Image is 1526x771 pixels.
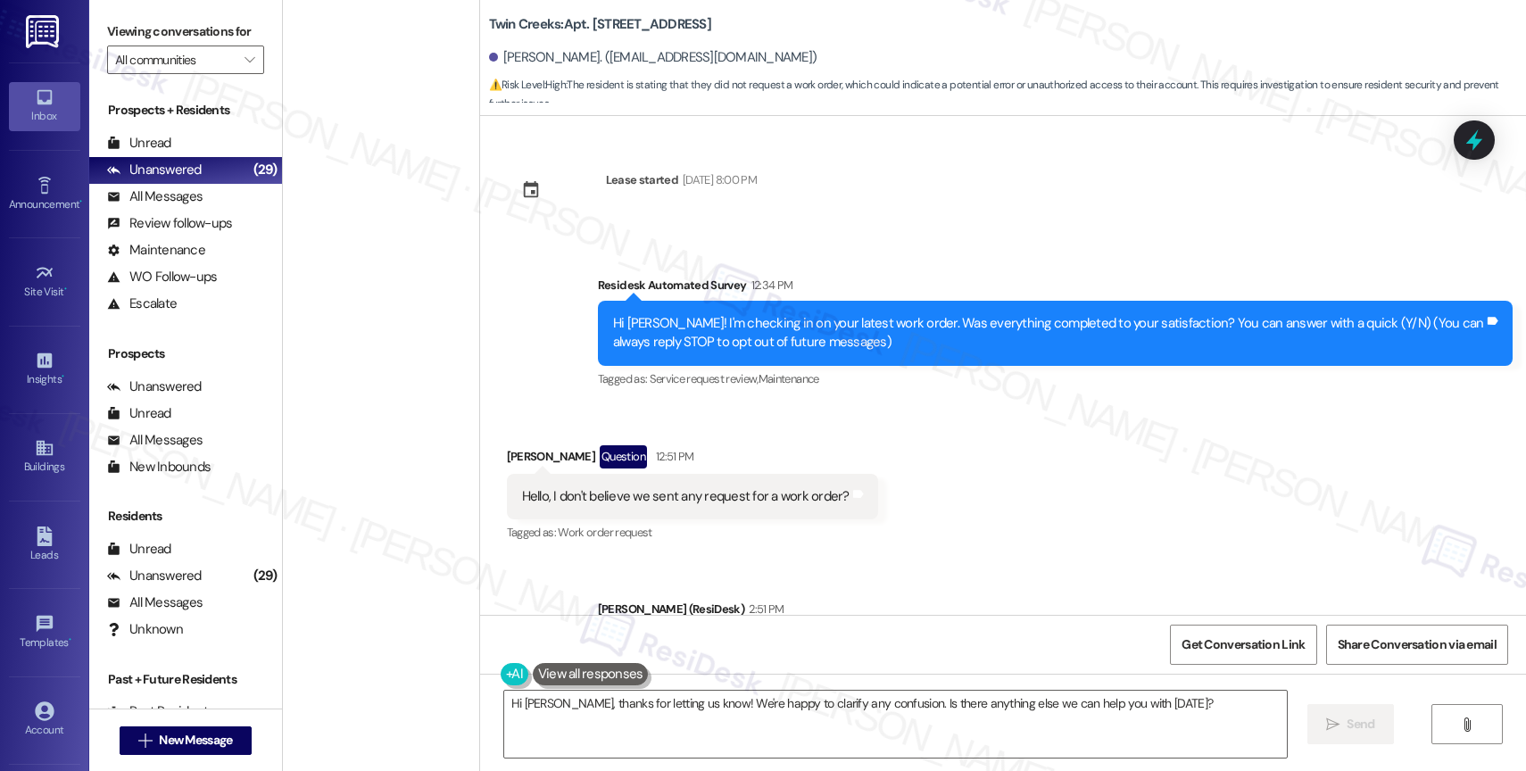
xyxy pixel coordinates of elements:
[1307,704,1394,744] button: Send
[107,404,171,423] div: Unread
[489,76,1526,114] span: : The resident is stating that they did not request a work order, which could indicate a potentia...
[107,214,232,233] div: Review follow-ups
[598,600,1513,625] div: [PERSON_NAME] (ResiDesk)
[651,447,694,466] div: 12:51 PM
[107,134,171,153] div: Unread
[107,593,203,612] div: All Messages
[759,371,819,386] span: Maintenance
[107,620,183,639] div: Unknown
[613,314,1484,352] div: Hi [PERSON_NAME]! I'm checking in on your latest work order. Was everything completed to your sat...
[107,161,202,179] div: Unanswered
[69,634,71,646] span: •
[249,562,282,590] div: (29)
[489,78,566,92] strong: ⚠️ Risk Level: High
[1326,717,1339,732] i: 
[107,241,205,260] div: Maintenance
[9,345,80,394] a: Insights •
[678,170,757,189] div: [DATE] 8:00 PM
[1347,715,1374,734] span: Send
[600,445,647,468] div: Question
[89,101,282,120] div: Prospects + Residents
[26,15,62,48] img: ResiDesk Logo
[9,433,80,481] a: Buildings
[504,691,1287,758] textarea: Hi [PERSON_NAME], thanks for letting us know! We're happy to clarify any confusion. Is there anyt...
[9,521,80,569] a: Leads
[9,258,80,306] a: Site Visit •
[507,445,878,474] div: [PERSON_NAME]
[64,283,67,295] span: •
[107,567,202,585] div: Unanswered
[598,366,1513,392] div: Tagged as:
[107,294,177,313] div: Escalate
[107,187,203,206] div: All Messages
[120,726,252,755] button: New Message
[558,525,651,540] span: Work order request
[79,195,82,208] span: •
[1338,635,1497,654] span: Share Conversation via email
[89,344,282,363] div: Prospects
[489,15,711,34] b: Twin Creeks: Apt. [STREET_ADDRESS]
[744,600,784,618] div: 2:51 PM
[138,734,152,748] i: 
[9,82,80,130] a: Inbox
[107,431,203,450] div: All Messages
[1182,635,1305,654] span: Get Conversation Link
[107,702,215,721] div: Past Residents
[9,609,80,657] a: Templates •
[1170,625,1316,665] button: Get Conversation Link
[115,46,236,74] input: All communities
[9,696,80,744] a: Account
[507,519,878,545] div: Tagged as:
[159,731,232,750] span: New Message
[598,276,1513,301] div: Residesk Automated Survey
[249,156,282,184] div: (29)
[245,53,254,67] i: 
[522,487,850,506] div: Hello, I don't believe we sent any request for a work order?
[89,507,282,526] div: Residents
[107,268,217,286] div: WO Follow-ups
[107,540,171,559] div: Unread
[747,276,793,294] div: 12:34 PM
[62,370,64,383] span: •
[489,48,817,67] div: [PERSON_NAME]. ([EMAIL_ADDRESS][DOMAIN_NAME])
[1326,625,1508,665] button: Share Conversation via email
[107,377,202,396] div: Unanswered
[89,670,282,689] div: Past + Future Residents
[107,458,211,477] div: New Inbounds
[1460,717,1473,732] i: 
[606,170,679,189] div: Lease started
[107,18,264,46] label: Viewing conversations for
[650,371,759,386] span: Service request review ,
